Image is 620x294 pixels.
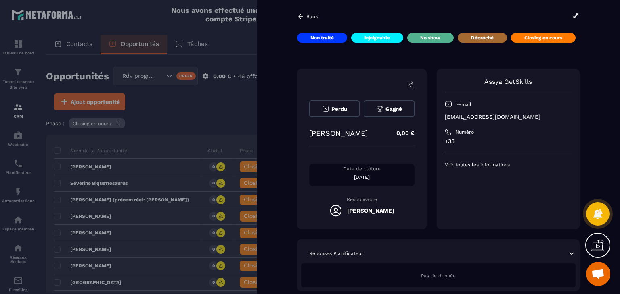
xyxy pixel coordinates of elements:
[309,250,363,257] p: Réponses Planificateur
[586,262,610,286] div: Ouvrir le chat
[421,273,456,279] span: Pas de donnée
[445,113,572,121] p: [EMAIL_ADDRESS][DOMAIN_NAME]
[420,35,440,41] p: No show
[445,137,572,145] p: +33
[385,106,402,112] span: Gagné
[306,14,318,19] p: Back
[388,125,415,141] p: 0,00 €
[310,35,334,41] p: Non traité
[364,100,414,117] button: Gagné
[471,35,494,41] p: Décroché
[364,35,390,41] p: injoignable
[484,78,532,85] a: Assya GetSkills
[347,207,394,214] h5: [PERSON_NAME]
[309,197,415,202] p: Responsable
[524,35,562,41] p: Closing en cours
[331,106,347,112] span: Perdu
[456,101,471,108] p: E-mail
[445,161,572,168] p: Voir toutes les informations
[309,166,415,172] p: Date de clôture
[455,129,474,135] p: Numéro
[309,100,360,117] button: Perdu
[309,129,368,137] p: [PERSON_NAME]
[309,174,415,180] p: [DATE]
